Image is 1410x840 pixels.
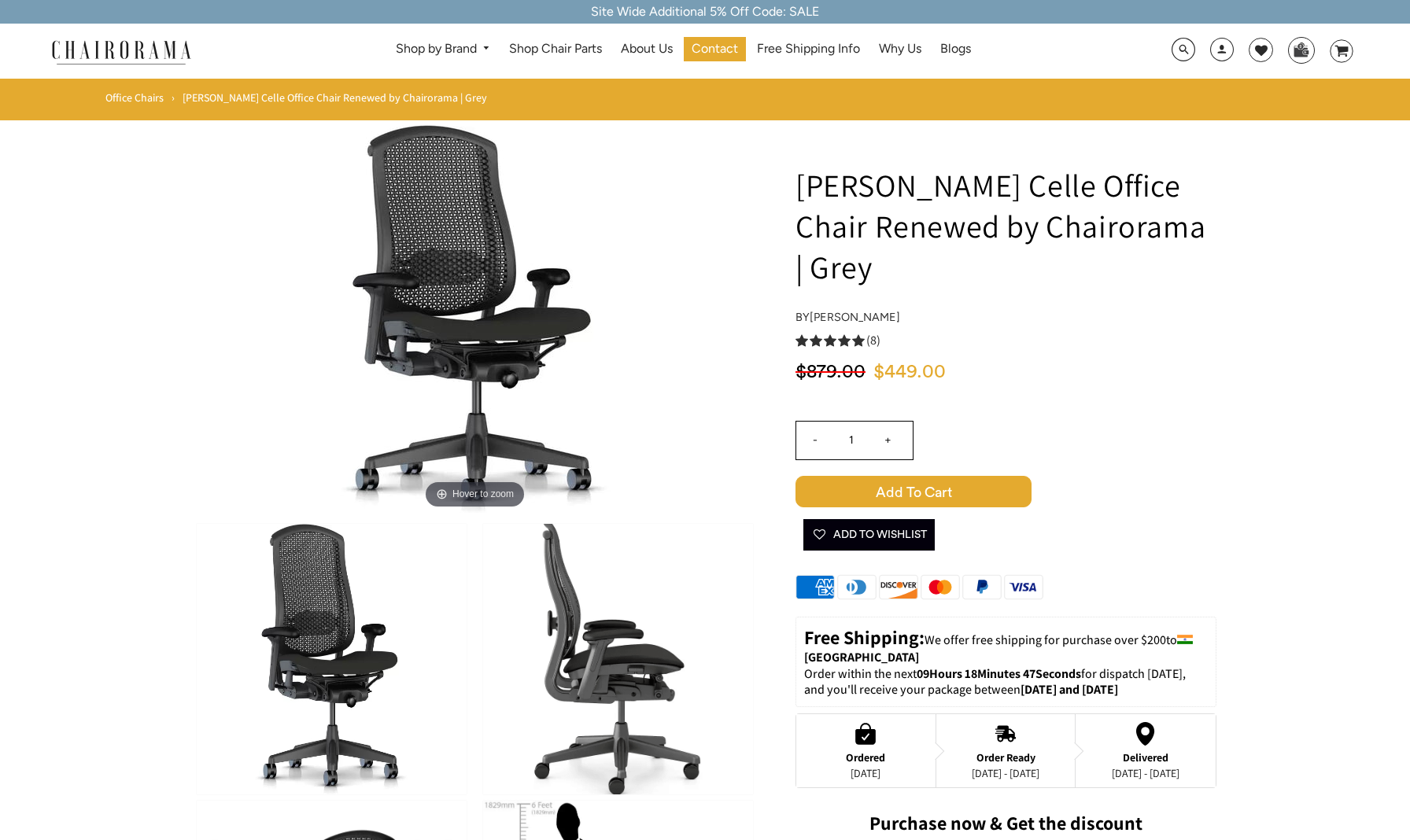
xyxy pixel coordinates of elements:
span: 09Hours 18Minutes 47Seconds [917,665,1081,682]
span: Add To Wishlist [811,519,927,551]
img: Herman Miller Celle Office Chair Renewed by Chairorama | Grey - chairorama [483,524,753,794]
div: [DATE] - [DATE] [1112,767,1179,779]
a: 5.0 rating (8 votes) [795,332,1216,348]
img: chairorama [42,38,200,65]
span: Blogs [940,41,971,57]
a: Shop Chair Parts [501,37,610,61]
div: [DATE] - [DATE] [972,767,1039,779]
span: Shop Chair Parts [509,41,602,57]
span: (8) [866,333,880,349]
img: Herman Miller Celle Office Chair Renewed by Chairorama | Grey - chairorama [197,524,467,794]
span: Add to Cart [795,476,1032,507]
div: Order Ready [972,751,1039,764]
nav: DesktopNavigation [267,37,1100,66]
a: Contact [684,37,746,61]
p: Order within the next for dispatch [DATE], and you'll receive your package between [804,666,1208,699]
a: Why Us [871,37,929,61]
a: Herman Miller Celle Office Chair Renewed by Chairorama | Grey - chairoramaHover to zoom [239,310,711,326]
nav: breadcrumbs [105,90,493,112]
span: $879.00 [795,363,866,381]
input: - [796,422,834,459]
a: Free Shipping Info [749,37,868,61]
a: About Us [613,37,681,61]
span: [PERSON_NAME] Celle Office Chair Renewed by Chairorama | Grey [183,90,487,105]
img: Herman Miller Celle Office Chair Renewed by Chairorama | Grey - chairorama [239,125,711,513]
button: Add To Wishlist [803,519,935,551]
strong: [GEOGRAPHIC_DATA] [804,649,919,665]
button: Add to Cart [795,476,1216,507]
span: › [172,90,175,105]
span: Why Us [879,41,921,57]
span: We offer free shipping for purchase over $200 [925,632,1166,648]
div: Delivered [1112,751,1179,764]
a: [PERSON_NAME] [810,310,900,324]
strong: Free Shipping: [804,624,925,650]
h4: by [795,311,1216,324]
strong: [DATE] and [DATE] [1021,681,1118,698]
span: Contact [692,41,738,57]
input: + [869,422,906,459]
a: Office Chairs [105,90,164,105]
p: to [804,625,1208,666]
a: Shop by Brand [388,37,499,61]
h1: [PERSON_NAME] Celle Office Chair Renewed by Chairorama | Grey [795,164,1216,287]
span: Free Shipping Info [757,41,860,57]
div: Ordered [846,751,885,764]
img: WhatsApp_Image_2024-07-12_at_16.23.01.webp [1289,38,1313,61]
span: About Us [621,41,673,57]
span: $449.00 [873,363,946,381]
a: Blogs [932,37,979,61]
div: [DATE] [846,767,885,779]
